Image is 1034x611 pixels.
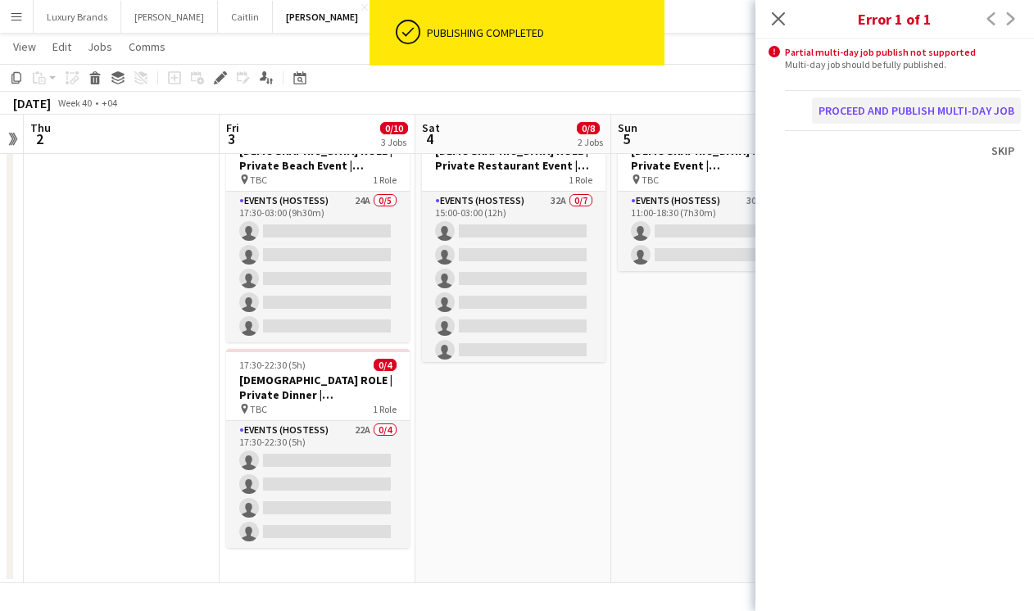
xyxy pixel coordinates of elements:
[373,403,397,415] span: 1 Role
[224,129,239,148] span: 3
[13,39,36,54] span: View
[422,192,605,390] app-card-role: Events (Hostess)32A0/715:00-03:00 (12h)
[226,192,410,342] app-card-role: Events (Hostess)24A0/517:30-03:00 (9h30m)
[13,95,51,111] div: [DATE]
[569,174,592,186] span: 1 Role
[250,174,267,186] span: TBC
[7,36,43,57] a: View
[422,143,605,173] h3: [DEMOGRAPHIC_DATA] ROLE | Private Restaurant Event | [GEOGRAPHIC_DATA] | [DATE]
[226,349,410,548] app-job-card: 17:30-22:30 (5h)0/4[DEMOGRAPHIC_DATA] ROLE | Private Dinner | [GEOGRAPHIC_DATA] | [DATE] TBC1 Rol...
[785,58,1021,70] div: Multi-day job should be fully published.
[618,192,801,271] app-card-role: Events (Hostess)30A0/211:00-18:30 (7h30m)
[578,136,603,148] div: 2 Jobs
[46,36,78,57] a: Edit
[785,46,1021,58] div: Partial multi-day job publish not supported
[88,39,112,54] span: Jobs
[618,120,801,271] app-job-card: 11:00-18:30 (7h30m)0/2[DEMOGRAPHIC_DATA] ROLE | Private Event | [GEOGRAPHIC_DATA] | [DATE] TBC1 R...
[755,8,1034,29] h3: Error 1 of 1
[615,129,637,148] span: 5
[812,97,1021,124] button: Proceed and publish multi-day job
[427,25,658,40] div: Publishing completed
[618,143,801,173] h3: [DEMOGRAPHIC_DATA] ROLE | Private Event | [GEOGRAPHIC_DATA] | [DATE]
[618,120,637,135] span: Sun
[419,129,440,148] span: 4
[226,373,410,402] h3: [DEMOGRAPHIC_DATA] ROLE | Private Dinner | [GEOGRAPHIC_DATA] | [DATE]
[226,120,410,342] app-job-card: 17:30-03:00 (9h30m) (Sat)0/5[DEMOGRAPHIC_DATA] ROLE | Private Beach Event | [GEOGRAPHIC_DATA] | [...
[102,97,117,109] div: +04
[381,136,407,148] div: 3 Jobs
[226,120,239,135] span: Fri
[226,143,410,173] h3: [DEMOGRAPHIC_DATA] ROLE | Private Beach Event | [GEOGRAPHIC_DATA] | [DATE]
[374,359,397,371] span: 0/4
[34,1,121,33] button: Luxury Brands
[218,1,273,33] button: Caitlin
[28,129,51,148] span: 2
[642,174,659,186] span: TBC
[422,120,605,362] app-job-card: 15:00-03:00 (12h) (Sun)0/7[DEMOGRAPHIC_DATA] ROLE | Private Restaurant Event | [GEOGRAPHIC_DATA] ...
[52,39,71,54] span: Edit
[121,1,218,33] button: [PERSON_NAME]
[273,1,372,33] button: [PERSON_NAME]
[30,120,51,135] span: Thu
[239,359,306,371] span: 17:30-22:30 (5h)
[226,421,410,548] app-card-role: Events (Hostess)22A0/417:30-22:30 (5h)
[422,120,440,135] span: Sat
[81,36,119,57] a: Jobs
[985,138,1021,164] button: Skip
[577,122,600,134] span: 0/8
[250,403,267,415] span: TBC
[54,97,95,109] span: Week 40
[122,36,172,57] a: Comms
[373,174,397,186] span: 1 Role
[129,39,166,54] span: Comms
[380,122,408,134] span: 0/10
